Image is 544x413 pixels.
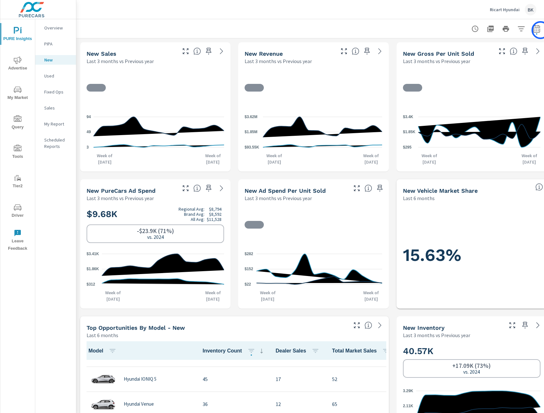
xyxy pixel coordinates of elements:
p: 65 [332,400,392,408]
a: See more details in report [533,46,543,56]
span: Dealer Sales within ZipCode / Total Market Sales. [Market = within dealer PMA (or 60 miles if no ... [535,183,543,191]
div: nav menu [0,19,35,255]
p: Week of [DATE] [256,289,279,302]
text: $1.86K [87,267,99,271]
a: See more details in report [216,183,227,193]
p: Week of [DATE] [263,152,286,165]
p: All Avg: [191,217,205,222]
p: Last 3 months vs Previous year [87,194,154,202]
p: Last 3 months vs Previous year [245,194,312,202]
button: Make Fullscreen [507,320,517,330]
text: 3 [87,145,89,150]
button: "Export Report to PDF" [484,22,497,35]
p: 52 [332,375,392,383]
button: Make Fullscreen [339,46,349,56]
p: vs. 2024 [463,369,480,375]
div: Overview [35,23,76,33]
span: PURE Insights [2,27,33,43]
h2: $9.68K [87,206,224,222]
a: See more details in report [375,46,385,56]
text: $3.41K [87,252,99,256]
button: Make Fullscreen [352,183,362,193]
p: 17 [276,375,322,383]
text: 49 [87,130,91,134]
h1: 15.63% [403,244,540,266]
span: Inventory Count [203,347,265,355]
span: Number of vehicles sold by the dealership over the selected date range. [Source: This data is sou... [193,47,201,55]
p: Regional Avg: [179,206,205,212]
text: $1.85M [245,130,257,134]
p: Last 6 months [87,331,118,339]
a: See more details in report [533,320,543,330]
text: $3.62M [245,115,257,119]
div: Used [35,71,76,81]
button: Make Fullscreen [497,46,507,56]
p: Sales [44,105,71,111]
div: New [35,55,76,65]
span: Total sales revenue over the selected date range. [Source: This data is sourced from the dealer’s... [352,47,359,55]
p: New [44,57,71,63]
text: $152 [245,267,253,271]
p: Last 3 months vs Previous year [245,57,312,65]
p: PIPA [44,41,71,47]
p: vs. 2024 [147,234,164,240]
p: My Report [44,121,71,127]
div: Fixed Ops [35,87,76,97]
span: Find the biggest opportunities within your model lineup by seeing how each model is selling in yo... [364,321,372,329]
h5: Top Opportunities by Model - New [87,324,185,331]
span: My Market [2,86,33,101]
span: Driver [2,204,33,219]
p: Last 3 months vs Previous year [403,331,470,339]
p: Fixed Ops [44,89,71,95]
span: Advertise [2,56,33,72]
p: Week of [DATE] [102,289,124,302]
p: $8,592 [209,212,222,217]
div: Scheduled Reports [35,135,76,151]
text: $22 [245,282,251,287]
span: Save this to your personalized report [204,46,214,56]
text: $93.55K [245,145,259,150]
p: Hyundai Venue [124,401,154,407]
p: Used [44,73,71,79]
p: Week of [DATE] [94,152,116,165]
p: Last 3 months vs Previous year [403,57,470,65]
span: Model [88,347,119,355]
span: Save this to your personalized report [204,183,214,193]
button: Make Fullscreen [352,320,362,330]
h5: New Sales [87,50,116,57]
div: My Report [35,119,76,129]
button: Make Fullscreen [180,183,191,193]
h5: New Ad Spend Per Unit Sold [245,187,326,194]
p: Ricart Hyundai [490,7,520,12]
h6: -$23.9K (71%) [137,228,174,234]
p: Last 3 months vs Previous year [87,57,154,65]
span: Leave Feedback [2,229,33,252]
h5: New Revenue [245,50,283,57]
button: Make Fullscreen [180,46,191,56]
span: Average gross profit generated by the dealership for each vehicle sold over the selected date ran... [510,47,517,55]
p: Week of [DATE] [360,152,382,165]
text: 94 [87,115,91,119]
p: Week of [DATE] [360,289,382,302]
h6: +17.09K (73%) [452,362,491,369]
p: 45 [203,375,265,383]
img: glamour [90,369,116,389]
span: Query [2,115,33,131]
div: PIPA [35,39,76,49]
span: Tier2 [2,174,33,190]
text: 2.11K [403,404,413,408]
p: 36 [203,400,265,408]
span: Save this to your personalized report [362,46,372,56]
p: Last 6 months [403,194,435,202]
h2: 40.57K [403,345,540,357]
button: Print Report [499,22,512,35]
span: Dealer Sales [276,347,322,355]
p: Week of [DATE] [202,152,224,165]
text: $295 [403,145,412,150]
p: Week of [DATE] [202,289,224,302]
a: See more details in report [375,320,385,330]
h5: New PureCars Ad Spend [87,187,155,194]
p: Overview [44,25,71,31]
span: Total Market Sales [332,347,392,355]
text: $312 [87,282,95,287]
